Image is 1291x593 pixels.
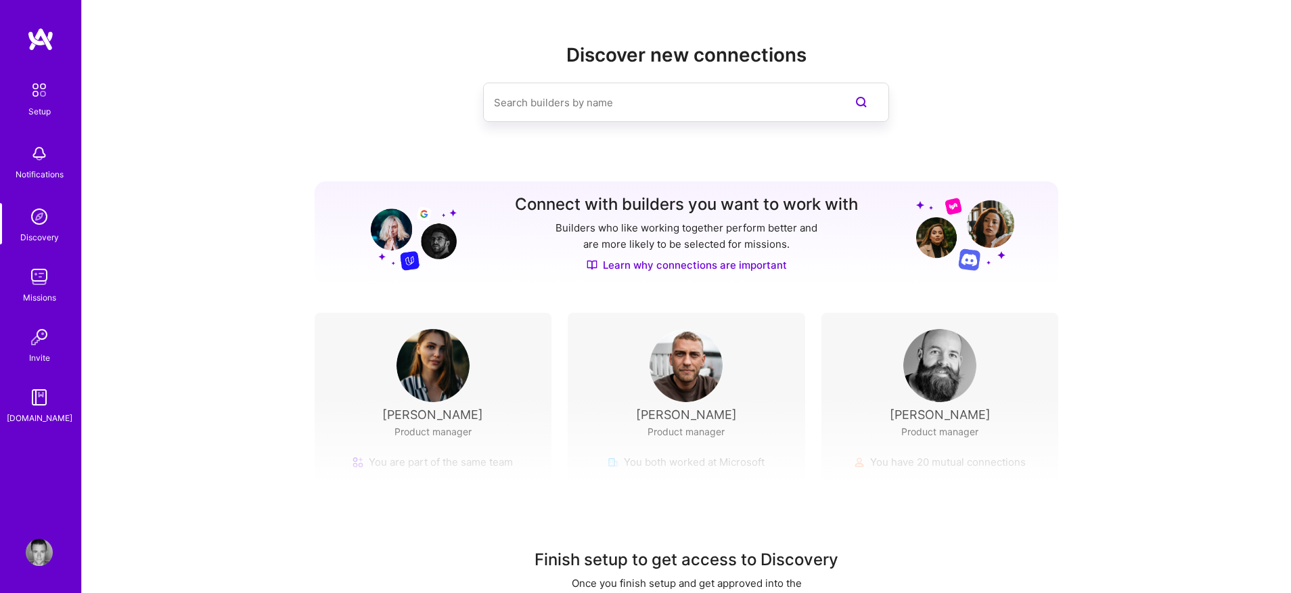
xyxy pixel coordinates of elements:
img: bell [26,140,53,167]
img: User Avatar [903,329,976,402]
input: Search builders by name [494,85,824,120]
div: Invite [29,351,50,365]
h2: Discover new connections [315,44,1059,66]
img: guide book [26,384,53,411]
div: Missions [23,290,56,305]
img: Discover [587,259,597,271]
i: icon SearchPurple [853,94,869,110]
a: Learn why connections are important [587,258,787,272]
img: Invite [26,324,53,351]
div: Notifications [16,167,64,181]
div: Discovery [20,230,59,244]
div: [DOMAIN_NAME] [7,411,72,425]
h3: Connect with builders you want to work with [515,195,858,215]
img: discovery [26,203,53,230]
img: logo [27,27,54,51]
img: setup [25,76,53,104]
p: Builders who like working together perform better and are more likely to be selected for missions. [553,220,820,252]
img: User Avatar [397,329,470,402]
div: Finish setup to get access to Discovery [535,549,838,571]
img: User Avatar [26,539,53,566]
img: Grow your network [916,197,1014,271]
img: User Avatar [650,329,723,402]
div: Setup [28,104,51,118]
img: teamwork [26,263,53,290]
img: Grow your network [359,196,457,271]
